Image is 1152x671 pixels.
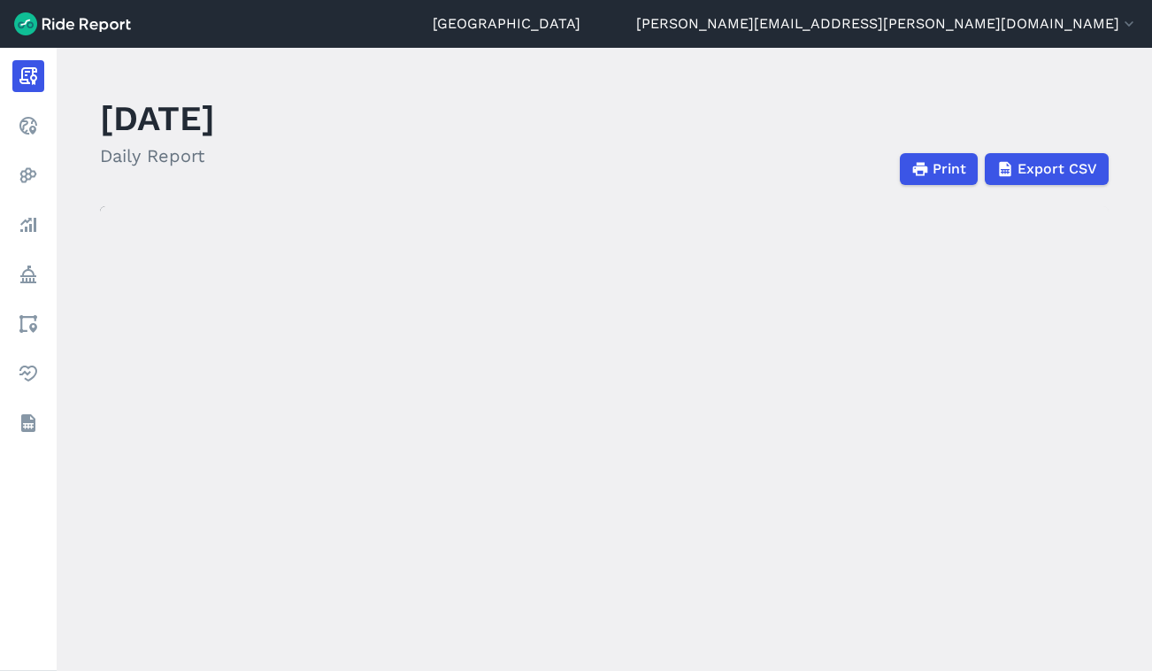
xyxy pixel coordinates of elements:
[933,158,966,180] span: Print
[1018,158,1097,180] span: Export CSV
[636,13,1138,35] button: [PERSON_NAME][EMAIL_ADDRESS][PERSON_NAME][DOMAIN_NAME]
[12,358,44,389] a: Health
[12,209,44,241] a: Analyze
[12,407,44,439] a: Datasets
[12,110,44,142] a: Realtime
[12,258,44,290] a: Policy
[985,153,1109,185] button: Export CSV
[433,13,580,35] a: [GEOGRAPHIC_DATA]
[100,143,215,169] h2: Daily Report
[100,94,215,143] h1: [DATE]
[900,153,978,185] button: Print
[14,12,131,35] img: Ride Report
[12,159,44,191] a: Heatmaps
[12,60,44,92] a: Report
[12,308,44,340] a: Areas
